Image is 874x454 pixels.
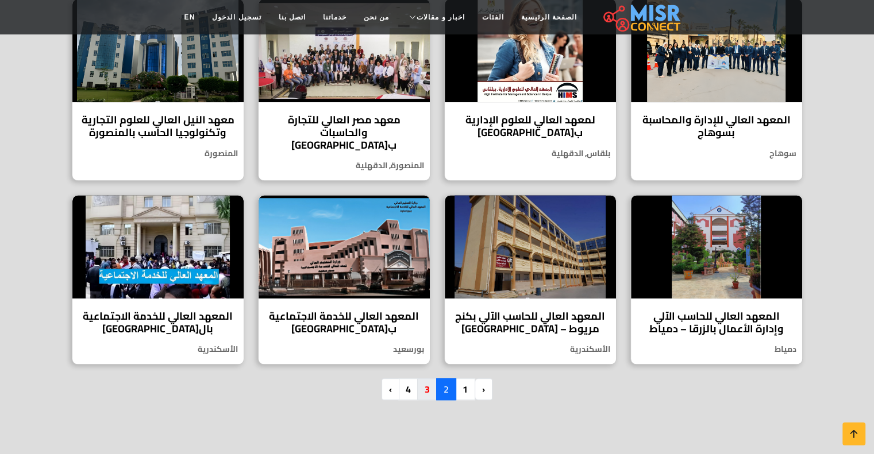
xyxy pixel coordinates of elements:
[72,343,244,355] p: الأسكندرية
[445,148,616,160] p: بلقاس, الدقهلية
[603,3,680,32] img: main.misr_connect
[398,6,473,28] a: اخبار و مقالات
[81,114,235,138] h4: معهد النيل العالي للعلوم التجارية وتكنولوجيا الحاسب بالمنصورة
[267,310,421,335] h4: المعهد العالي للخدمة الاجتماعية ب[GEOGRAPHIC_DATA]
[259,343,430,355] p: بورسعيد
[513,6,586,28] a: الصفحة الرئيسية
[176,6,204,28] a: EN
[398,378,418,400] a: 4
[72,195,244,298] img: المعهد العالي للخدمة الاجتماعية بالإسكندرية
[640,114,794,138] h4: المعهد العالي للإدارة والمحاسبة بسوهاج
[81,310,235,335] h4: المعهد العالي للخدمة الاجتماعية بال[GEOGRAPHIC_DATA]
[631,343,802,355] p: دمياط
[455,378,475,400] a: 1
[436,378,456,400] span: 2
[267,114,421,151] h4: معهد مصر العالي للتجارة والحاسبات ب[GEOGRAPHIC_DATA]
[65,195,251,364] a: المعهد العالي للخدمة الاجتماعية بالإسكندرية المعهد العالي للخدمة الاجتماعية بال[GEOGRAPHIC_DATA] ...
[72,148,244,160] p: المنصورة
[623,195,810,364] a: المعهد العالي للحاسب الآلي وإدارة الأعمال بالزرقا – دمياط المعهد العالي للحاسب الآلي وإدارة الأعم...
[640,310,794,335] h4: المعهد العالي للحاسب الآلي وإدارة الأعمال بالزرقا – دمياط
[453,310,607,335] h4: المعهد العالي للحاسب الآلي بكنج مريوط – [GEOGRAPHIC_DATA]
[259,160,430,172] p: المنصورة, الدقهلية
[417,12,465,22] span: اخبار و مقالات
[259,195,430,298] img: المعهد العالي للخدمة الاجتماعية ببورسعيد
[355,6,398,28] a: من نحن
[251,195,437,364] a: المعهد العالي للخدمة الاجتماعية ببورسعيد المعهد العالي للخدمة الاجتماعية ب[GEOGRAPHIC_DATA] بورسعيد
[445,195,616,298] img: المعهد العالي للحاسب الآلي بكنج مريوط – الإسكندرية
[437,195,623,364] a: المعهد العالي للحاسب الآلي بكنج مريوط – الإسكندرية المعهد العالي للحاسب الآلي بكنج مريوط – [GEOGR...
[203,6,269,28] a: تسجيل الدخول
[453,114,607,138] h4: لمعهد العالي للعلوم الإدارية ب[GEOGRAPHIC_DATA]
[382,378,399,400] a: pagination.next
[270,6,314,28] a: اتصل بنا
[314,6,355,28] a: خدماتنا
[631,148,802,160] p: سوهاج
[475,378,492,400] a: pagination.previous
[473,6,513,28] a: الفئات
[417,378,437,400] a: 3
[631,195,802,298] img: المعهد العالي للحاسب الآلي وإدارة الأعمال بالزرقا – دمياط
[445,343,616,355] p: الأسكندرية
